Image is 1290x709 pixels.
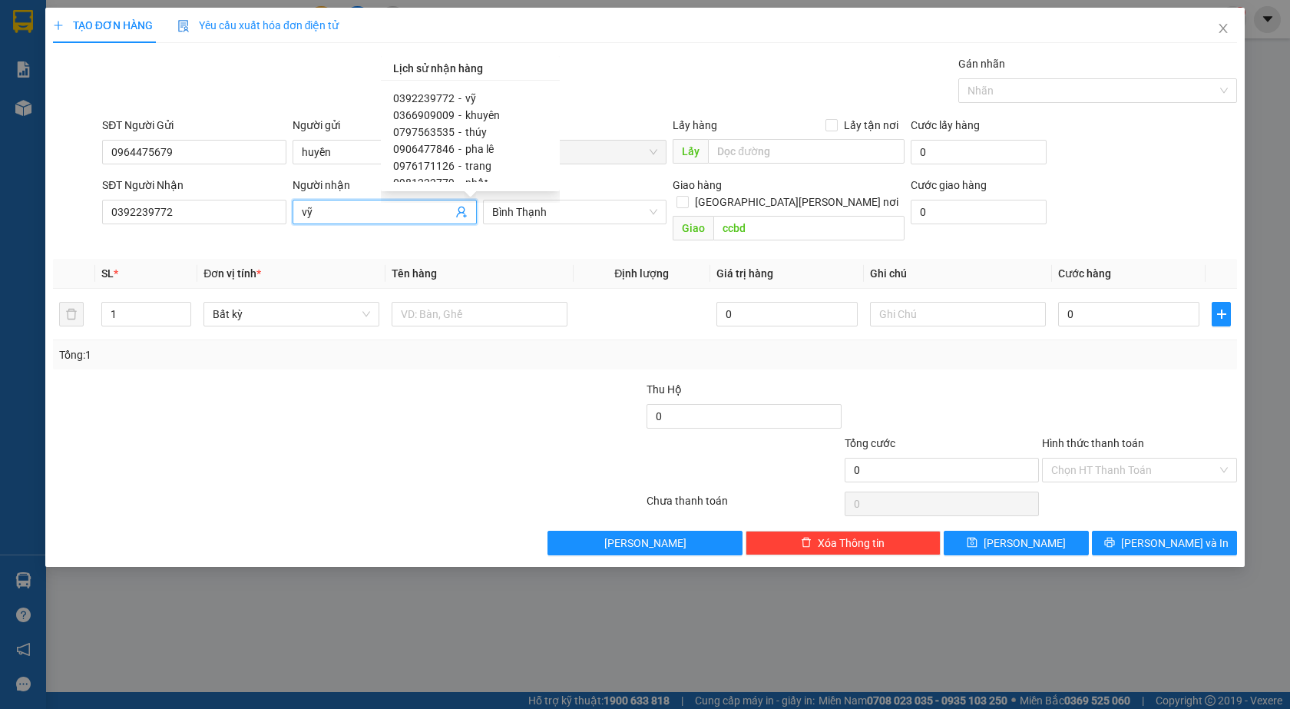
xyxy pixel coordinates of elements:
label: Gán nhãn [958,58,1005,70]
span: Lấy hàng [673,119,717,131]
span: - [458,160,461,172]
span: Nhận: [147,15,184,31]
label: Cước giao hàng [911,179,987,191]
span: Giao [673,216,713,240]
button: Close [1202,8,1245,51]
div: pha lê [147,31,270,50]
span: Định lượng [614,267,669,280]
div: Lịch sử nhận hàng [381,56,560,81]
span: cổng chào bd [147,71,229,125]
div: Chị Lý [13,31,136,50]
button: delete [59,302,84,326]
span: Xóa Thông tin [818,535,885,552]
div: SĐT Người Nhận [102,177,286,194]
input: Dọc đường [708,139,905,164]
div: VP gửi [483,117,667,134]
span: Cước hàng [1058,267,1111,280]
button: [PERSON_NAME] [547,531,743,555]
input: Cước lấy hàng [911,140,1047,164]
span: - [458,109,461,121]
div: KBang [13,13,136,31]
div: Người nhận [293,177,477,194]
input: Dọc đường [713,216,905,240]
label: Cước lấy hàng [911,119,980,131]
div: 0976961344 [13,50,136,71]
span: Yêu cầu xuất hóa đơn điện tử [177,19,339,31]
span: plus [53,20,64,31]
button: plus [1212,302,1231,326]
span: SL [101,267,114,280]
input: Cước giao hàng [911,200,1047,224]
span: 0981222779 [393,177,455,189]
span: 0906477846 [393,143,455,155]
span: nhật [465,177,488,189]
span: - [458,126,461,138]
div: SĐT Người Gửi [102,117,286,134]
span: save [967,537,977,549]
span: vỹ [465,92,476,104]
span: 0392239772 [393,92,455,104]
span: - [458,177,461,189]
span: pha lê [465,143,494,155]
input: 0 [716,302,858,326]
span: close [1217,22,1229,35]
span: delete [801,537,812,549]
span: printer [1104,537,1115,549]
input: VD: Bàn, Ghế [392,302,567,326]
div: Tổng: 1 [59,346,498,363]
span: Đơn vị tính [203,267,261,280]
span: user-add [455,206,468,218]
span: [PERSON_NAME] [984,535,1066,552]
span: 0976171126 [393,160,455,172]
span: - [458,92,461,104]
label: Hình thức thanh toán [1042,437,1144,449]
span: trang [465,160,491,172]
span: thúy [465,126,487,138]
th: Ghi chú [864,259,1052,289]
div: Bình Thạnh [147,13,270,31]
div: Chưa thanh toán [645,492,843,519]
button: deleteXóa Thông tin [746,531,941,555]
span: [GEOGRAPHIC_DATA][PERSON_NAME] nơi [689,194,905,210]
input: Ghi Chú [870,302,1046,326]
span: Gửi: [13,15,37,31]
span: 0366909009 [393,109,455,121]
div: Người gửi [293,117,477,134]
span: KBang [492,141,658,164]
span: [PERSON_NAME] và In [1121,535,1229,552]
span: - [458,143,461,155]
div: 0906477846 [147,50,270,71]
span: Giá trị hàng [716,267,773,280]
button: printer[PERSON_NAME] và In [1092,531,1237,555]
span: Giao hàng [673,179,722,191]
span: khuyên [465,109,500,121]
span: Bình Thạnh [492,200,658,224]
span: plus [1212,308,1230,320]
span: Bất kỳ [213,303,370,326]
span: [PERSON_NAME] [604,535,686,552]
button: save[PERSON_NAME] [944,531,1089,555]
span: TẠO ĐƠN HÀNG [53,19,153,31]
span: Tên hàng [392,267,437,280]
span: Lấy [673,139,708,164]
span: DĐ: [147,80,169,96]
span: Lấy tận nơi [838,117,905,134]
span: Tổng cước [845,437,895,449]
span: Thu Hộ [647,383,682,396]
span: 0797563535 [393,126,455,138]
img: icon [177,20,190,32]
